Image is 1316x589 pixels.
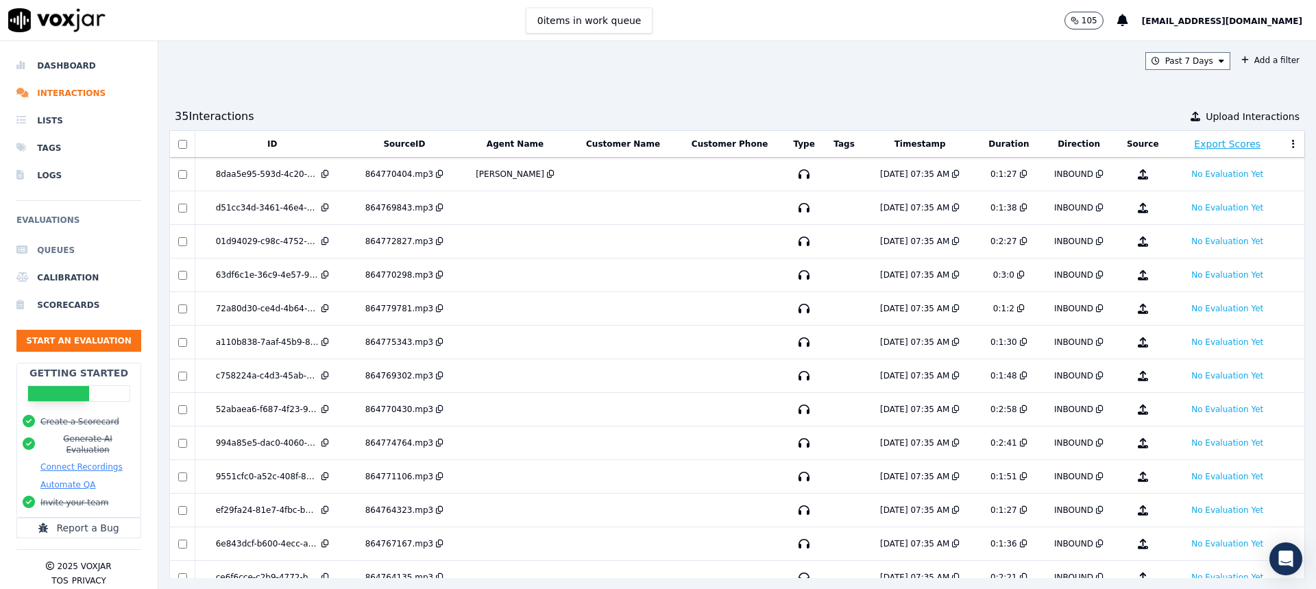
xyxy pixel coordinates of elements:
div: 864771106.mp3 [365,471,433,482]
div: 994a85e5-dac0-4060-8fe8-e0a3383358b0 [216,437,319,448]
div: [DATE] 07:35 AM [880,572,949,583]
a: Dashboard [16,52,141,80]
button: Report a Bug [16,518,141,538]
a: Lists [16,107,141,134]
div: d51cc34d-3461-46e4-ac9c-a3afa124494d [216,202,319,213]
div: [DATE] 07:35 AM [880,505,949,516]
div: INBOUND [1054,404,1093,415]
div: [DATE] 07:35 AM [880,169,949,180]
a: Queues [16,237,141,264]
button: 0items in work queue [526,8,653,34]
button: Invite your team [40,497,108,508]
button: No Evaluation Yet [1186,300,1269,317]
div: 0:2:41 [990,437,1017,448]
div: 0:1:27 [990,169,1017,180]
button: Timestamp [894,139,946,149]
button: Add a filter [1236,52,1305,69]
button: Type [794,139,815,149]
div: ce6f6cce-c2b9-4772-be95-f98ded6d30ac [216,572,319,583]
div: 0:3:0 [993,269,1014,280]
div: 01d94029-c98c-4752-a6f9-be7e1c3ee685 [216,236,319,247]
div: 8daa5e95-593d-4c20-bb73-51324c6bba1d [216,169,319,180]
div: 864774764.mp3 [365,437,433,448]
div: [DATE] 07:35 AM [880,437,949,448]
button: TOS [51,575,68,586]
div: 864769843.mp3 [365,202,433,213]
div: INBOUND [1054,303,1093,314]
button: [EMAIL_ADDRESS][DOMAIN_NAME] [1142,12,1316,29]
div: 72a80d30-ce4d-4b64-9e8a-1ab6576d2839 [216,303,319,314]
div: 0:2:27 [990,236,1017,247]
div: INBOUND [1054,169,1093,180]
button: Connect Recordings [40,461,123,472]
div: 864779781.mp3 [365,303,433,314]
button: No Evaluation Yet [1186,502,1269,518]
div: 9551cfc0-a52c-408f-806f-64f59c8d432c [216,471,319,482]
div: [DATE] 07:35 AM [880,202,949,213]
button: No Evaluation Yet [1186,233,1269,250]
button: No Evaluation Yet [1186,536,1269,552]
h6: Evaluations [16,212,141,237]
div: c758224a-c4d3-45ab-9c1e-68f00f9b53af [216,370,319,381]
div: 0:1:27 [990,505,1017,516]
p: 2025 Voxjar [57,561,111,572]
div: INBOUND [1054,202,1093,213]
a: Logs [16,162,141,189]
div: INBOUND [1054,370,1093,381]
a: Scorecards [16,291,141,319]
p: 105 [1082,15,1097,26]
div: INBOUND [1054,269,1093,280]
div: [DATE] 07:35 AM [880,236,949,247]
span: Upload Interactions [1206,110,1300,123]
div: [DATE] 07:35 AM [880,404,949,415]
a: Interactions [16,80,141,107]
div: 864767167.mp3 [365,538,433,549]
button: Privacy [72,575,106,586]
div: 0:1:48 [990,370,1017,381]
div: [DATE] 07:35 AM [880,303,949,314]
div: [DATE] 07:35 AM [880,538,949,549]
div: 864772827.mp3 [365,236,433,247]
li: Calibration [16,264,141,291]
div: [DATE] 07:35 AM [880,471,949,482]
button: Automate QA [40,479,95,490]
button: Export Scores [1194,137,1260,151]
div: INBOUND [1054,471,1093,482]
span: [EMAIL_ADDRESS][DOMAIN_NAME] [1142,16,1302,26]
div: 63df6c1e-36c9-4e57-958b-018c463a7d34 [216,269,319,280]
div: 52abaea6-f687-4f23-9db3-eb2e8b95c539 [216,404,319,415]
button: No Evaluation Yet [1186,166,1269,182]
button: 105 [1064,12,1104,29]
div: 864770430.mp3 [365,404,433,415]
div: 864764135.mp3 [365,572,433,583]
button: Agent Name [487,139,544,149]
div: [DATE] 07:35 AM [880,370,949,381]
a: Tags [16,134,141,162]
div: [DATE] 07:35 AM [880,269,949,280]
button: ID [267,139,277,149]
div: INBOUND [1054,505,1093,516]
div: INBOUND [1054,572,1093,583]
div: 0:1:38 [990,202,1017,213]
button: Past 7 Days [1145,52,1230,70]
button: No Evaluation Yet [1186,401,1269,418]
button: Create a Scorecard [40,416,119,427]
button: Direction [1058,139,1100,149]
div: 0:2:58 [990,404,1017,415]
button: No Evaluation Yet [1186,468,1269,485]
div: 0:1:51 [990,471,1017,482]
button: 105 [1064,12,1117,29]
div: 0:1:30 [990,337,1017,348]
div: 0:1:2 [993,303,1014,314]
button: Start an Evaluation [16,330,141,352]
div: Open Intercom Messenger [1269,542,1302,575]
button: No Evaluation Yet [1186,435,1269,451]
div: 0:2:21 [990,572,1017,583]
div: ef29fa24-81e7-4fbc-b6eb-4baa3976d249 [216,505,319,516]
